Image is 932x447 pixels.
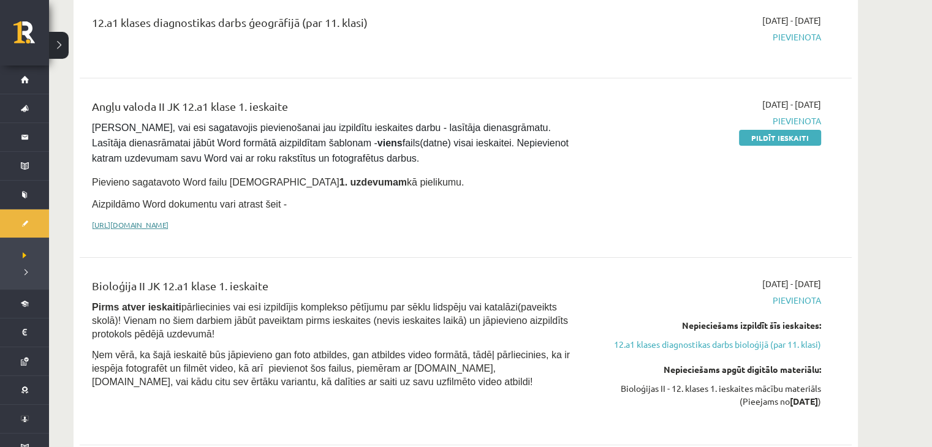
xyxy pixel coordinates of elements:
strong: viens [377,138,403,148]
span: Pievienota [590,31,821,43]
div: Bioloģija II JK 12.a1 klase 1. ieskaite [92,277,572,300]
div: 12.a1 klases diagnostikas darbs ģeogrāfijā (par 11. klasi) [92,14,572,37]
a: [URL][DOMAIN_NAME] [92,220,169,230]
div: Angļu valoda II JK 12.a1 klase 1. ieskaite [92,98,572,121]
span: [DATE] - [DATE] [762,98,821,111]
span: Pievienota [590,115,821,127]
a: 12.a1 klases diagnostikas darbs bioloģijā (par 11. klasi) [590,338,821,351]
a: Pildīt ieskaiti [739,130,821,146]
div: Nepieciešams apgūt digitālo materiālu: [590,363,821,376]
span: Aizpildāmo Word dokumentu vari atrast šeit - [92,199,287,209]
span: Pievienota [590,294,821,307]
span: Ņem vērā, ka šajā ieskaitē būs jāpievieno gan foto atbildes, gan atbildes video formātā, tādēļ pā... [92,350,570,387]
span: pārliecinies vai esi izpildījis komplekso pētījumu par sēklu lidspēju vai katalāzi(paveikts skolā... [92,302,568,339]
span: [DATE] - [DATE] [762,14,821,27]
strong: 1. uzdevumam [339,177,407,187]
span: [PERSON_NAME], vai esi sagatavojis pievienošanai jau izpildītu ieskaites darbu - lasītāja dienasg... [92,122,571,163]
span: [DATE] - [DATE] [762,277,821,290]
span: Pievieno sagatavoto Word failu [DEMOGRAPHIC_DATA] kā pielikumu. [92,177,464,187]
a: Rīgas 1. Tālmācības vidusskola [13,21,49,52]
strong: Pirms atver ieskaiti [92,302,181,312]
strong: [DATE] [790,396,818,407]
div: Bioloģijas II - 12. klases 1. ieskaites mācību materiāls (Pieejams no ) [590,382,821,408]
div: Nepieciešams izpildīt šīs ieskaites: [590,319,821,332]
